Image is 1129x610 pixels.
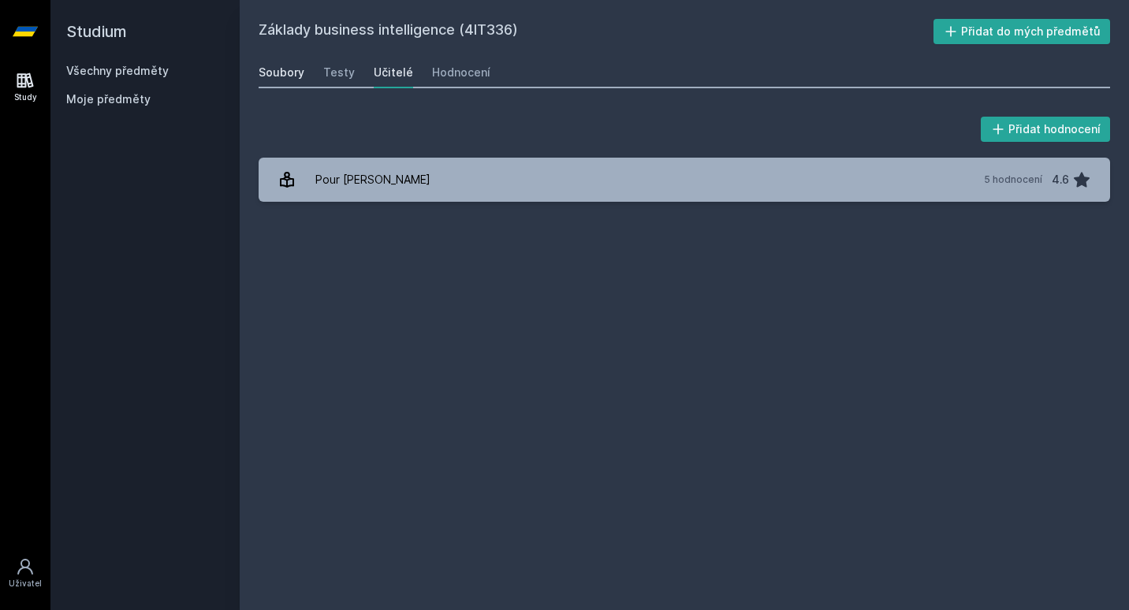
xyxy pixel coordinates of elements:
button: Přidat do mých předmětů [933,19,1111,44]
div: Hodnocení [432,65,490,80]
div: 4.6 [1052,164,1069,195]
h2: Základy business intelligence (4IT336) [259,19,933,44]
a: Soubory [259,57,304,88]
div: Soubory [259,65,304,80]
div: 5 hodnocení [984,173,1042,186]
a: Testy [323,57,355,88]
div: Study [14,91,37,103]
a: Hodnocení [432,57,490,88]
div: Uživatel [9,578,42,590]
a: Uživatel [3,549,47,597]
a: Pour [PERSON_NAME] 5 hodnocení 4.6 [259,158,1110,202]
div: Pour [PERSON_NAME] [315,164,430,195]
div: Učitelé [374,65,413,80]
button: Přidat hodnocení [981,117,1111,142]
a: Study [3,63,47,111]
span: Moje předměty [66,91,151,107]
div: Testy [323,65,355,80]
a: Učitelé [374,57,413,88]
a: Všechny předměty [66,64,169,77]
